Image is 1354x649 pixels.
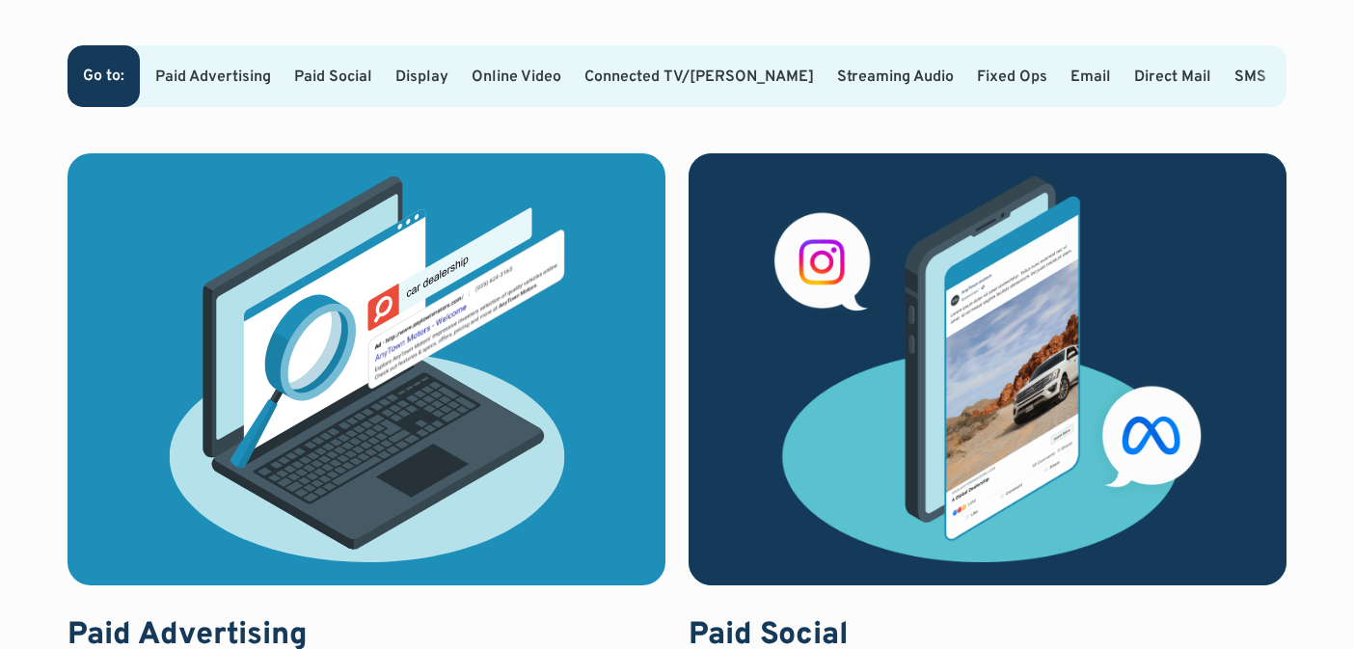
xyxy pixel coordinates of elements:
[1234,68,1266,87] a: SMS
[1070,68,1111,87] a: Email
[155,68,271,87] a: Paid Advertising
[977,68,1047,87] a: Fixed Ops
[294,68,372,87] a: Paid Social
[472,68,561,87] a: Online Video
[1134,68,1211,87] a: Direct Mail
[584,68,814,87] a: Connected TV/[PERSON_NAME]
[395,68,448,87] a: Display
[837,68,954,87] a: Streaming Audio
[83,68,124,84] div: Go to:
